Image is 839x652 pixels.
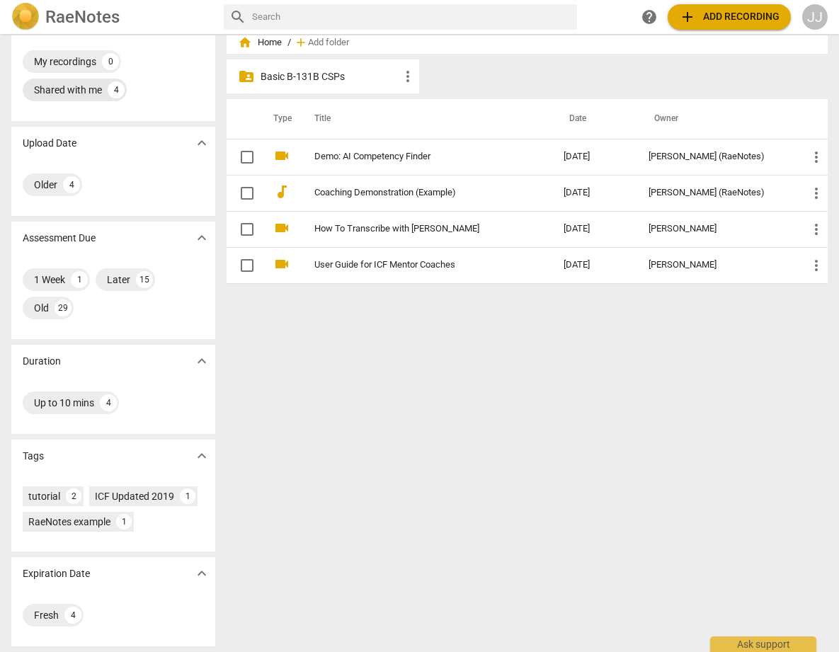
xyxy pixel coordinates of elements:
[34,301,49,315] div: Old
[399,68,416,85] span: more_vert
[193,447,210,464] span: expand_more
[193,565,210,582] span: expand_more
[42,158,258,181] button: Clip a screenshot
[23,449,44,464] p: Tags
[649,151,785,162] div: [PERSON_NAME] (RaeNotes)
[710,636,816,652] div: Ask support
[100,394,117,411] div: 4
[35,560,256,576] div: Destination
[808,185,825,202] span: more_vert
[238,35,282,50] span: Home
[238,68,255,85] span: folder_shared
[552,99,637,139] th: Date
[649,224,785,234] div: [PERSON_NAME]
[58,578,105,595] span: Inbox Panel
[287,38,291,48] span: /
[191,445,212,467] button: Show more
[42,135,258,158] button: Clip a block
[294,35,308,50] span: add
[28,489,60,503] div: tutorial
[64,118,189,130] span: Clip a selection (Select text first)
[28,515,110,529] div: RaeNotes example
[71,271,88,288] div: 1
[191,227,212,248] button: Show more
[64,607,81,624] div: 4
[108,81,125,98] div: 4
[193,229,210,246] span: expand_more
[808,221,825,238] span: more_vert
[273,183,290,200] span: audiotrack
[36,62,264,90] input: Untitled
[273,147,290,164] span: videocam
[42,90,258,113] button: Clip a bookmark
[34,178,57,192] div: Older
[314,260,513,270] a: User Guide for ICF Mentor Coaches
[637,4,662,30] a: Help
[63,176,80,193] div: 4
[808,257,825,274] span: more_vert
[649,260,785,270] div: [PERSON_NAME]
[34,55,96,69] div: My recordings
[193,353,210,370] span: expand_more
[308,38,349,48] span: Add folder
[66,488,81,504] div: 2
[191,350,212,372] button: Show more
[191,563,212,584] button: Show more
[55,299,72,316] div: 29
[314,224,513,234] a: How To Transcribe with [PERSON_NAME]
[34,273,65,287] div: 1 Week
[552,247,637,283] td: [DATE]
[45,7,120,27] h2: RaeNotes
[171,200,248,217] span: Clear all and close
[95,489,174,503] div: ICF Updated 2019
[34,83,102,97] div: Shared with me
[23,354,61,369] p: Duration
[64,96,128,107] span: Clip a bookmark
[808,149,825,166] span: more_vert
[261,69,399,84] p: Basic B-131B CSPs
[641,8,658,25] span: help
[314,151,513,162] a: Demo: AI Competency Finder
[552,175,637,211] td: [DATE]
[679,8,696,25] span: add
[273,256,290,273] span: videocam
[34,396,94,410] div: Up to 10 mins
[314,188,513,198] a: Coaching Demonstration (Example)
[679,8,780,25] span: Add recording
[637,99,797,139] th: Owner
[64,164,130,175] span: Clip a screenshot
[23,566,90,581] p: Expiration Date
[297,99,552,139] th: Title
[552,139,637,175] td: [DATE]
[23,136,76,151] p: Upload Date
[34,608,59,622] div: Fresh
[136,271,153,288] div: 15
[802,4,828,30] button: JJ
[64,141,110,152] span: Clip a block
[238,35,252,50] span: home
[107,273,130,287] div: Later
[273,219,290,236] span: videocam
[193,135,210,151] span: expand_more
[229,8,246,25] span: search
[11,3,40,31] img: Logo
[67,19,93,30] span: xTiles
[668,4,791,30] button: Upload
[262,99,297,139] th: Type
[102,53,119,70] div: 0
[23,231,96,246] p: Assessment Due
[191,132,212,154] button: Show more
[42,113,258,135] button: Clip a selection (Select text first)
[649,188,785,198] div: [PERSON_NAME] (RaeNotes)
[252,6,571,28] input: Search
[11,3,212,31] a: LogoRaeNotes
[180,488,195,504] div: 1
[116,514,132,530] div: 1
[552,211,637,247] td: [DATE]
